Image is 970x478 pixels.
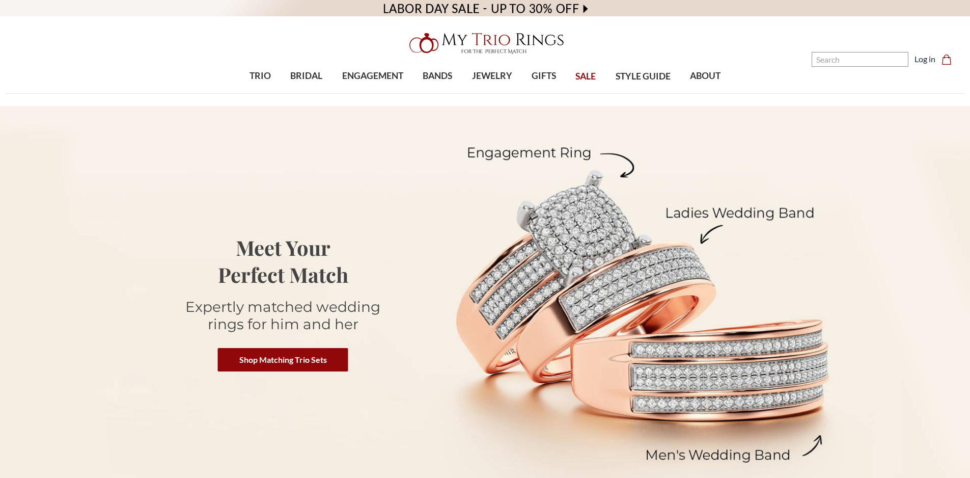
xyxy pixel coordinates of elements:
[575,70,596,83] span: SALE
[812,52,908,67] input: Search
[616,70,671,83] span: STYLE GUIDE
[432,93,442,94] button: submenu toggle
[605,60,680,93] a: STYLE GUIDE
[413,60,462,93] a: BANDS
[281,27,688,60] a: My Trio Rings
[218,348,348,371] a: Shop Matching Trio Sets
[472,69,512,83] span: JEWELRY
[423,69,452,83] span: BANDS
[487,93,497,94] button: submenu toggle
[914,53,935,65] a: Log in
[240,60,281,93] a: TRIO
[522,60,566,93] a: GIFTS
[680,60,730,93] a: ABOUT
[250,69,271,83] span: TRIO
[332,60,413,93] a: ENGAGEMENT
[301,93,312,94] button: submenu toggle
[690,69,720,83] span: ABOUT
[255,93,265,94] button: submenu toggle
[532,69,556,83] span: GIFTS
[281,60,332,93] a: BRIDAL
[941,53,958,65] a: Cart with 0 items
[941,55,952,65] svg: cart.cart_preview
[342,69,403,83] span: ENGAGEMENT
[700,93,710,94] button: submenu toggle
[462,60,521,93] a: JEWELRY
[404,27,567,60] img: My Trio Rings
[539,93,549,94] button: submenu toggle
[368,93,378,94] button: submenu toggle
[290,69,322,83] span: BRIDAL
[566,60,605,93] a: SALE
